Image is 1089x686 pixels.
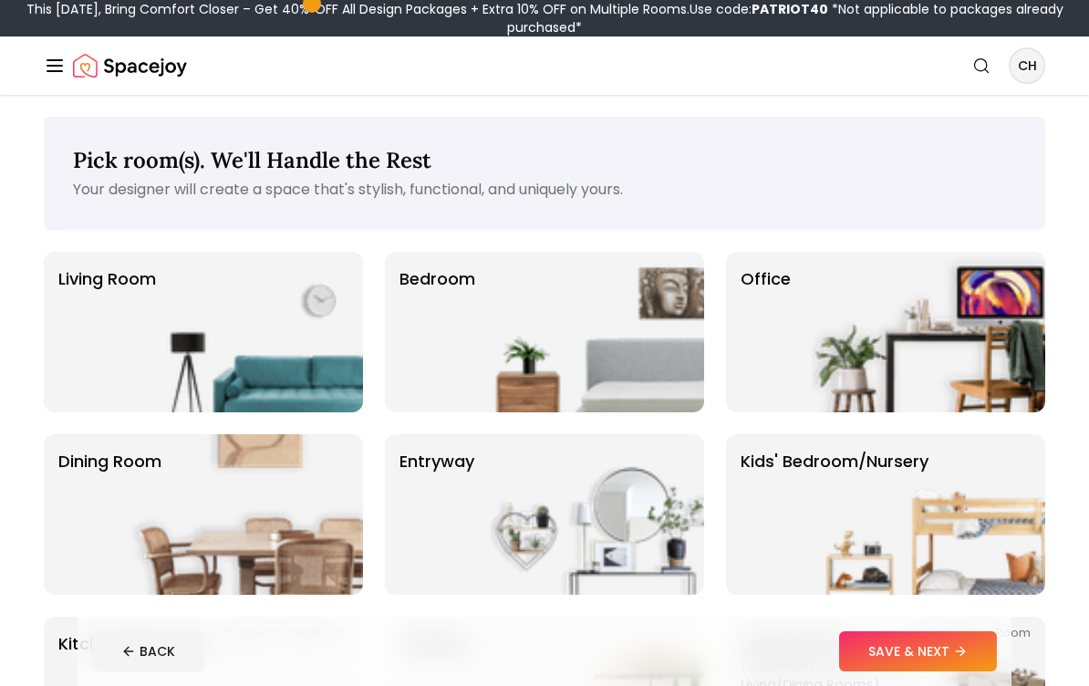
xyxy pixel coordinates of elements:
[73,146,431,174] span: Pick room(s). We'll Handle the Rest
[1011,49,1043,82] span: CH
[73,47,187,84] img: Spacejoy Logo
[58,266,156,398] p: Living Room
[741,449,928,580] p: Kids' Bedroom/Nursery
[130,252,363,412] img: Living Room
[399,449,474,580] p: entryway
[839,631,997,671] button: SAVE & NEXT
[812,252,1045,412] img: Office
[1009,47,1045,84] button: CH
[399,266,475,398] p: Bedroom
[471,252,704,412] img: Bedroom
[130,434,363,595] img: Dining Room
[471,434,704,595] img: entryway
[741,266,791,398] p: Office
[73,47,187,84] a: Spacejoy
[812,434,1045,595] img: Kids' Bedroom/Nursery
[92,631,204,671] button: BACK
[73,179,1016,201] p: Your designer will create a space that's stylish, functional, and uniquely yours.
[58,449,161,580] p: Dining Room
[44,36,1045,95] nav: Global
